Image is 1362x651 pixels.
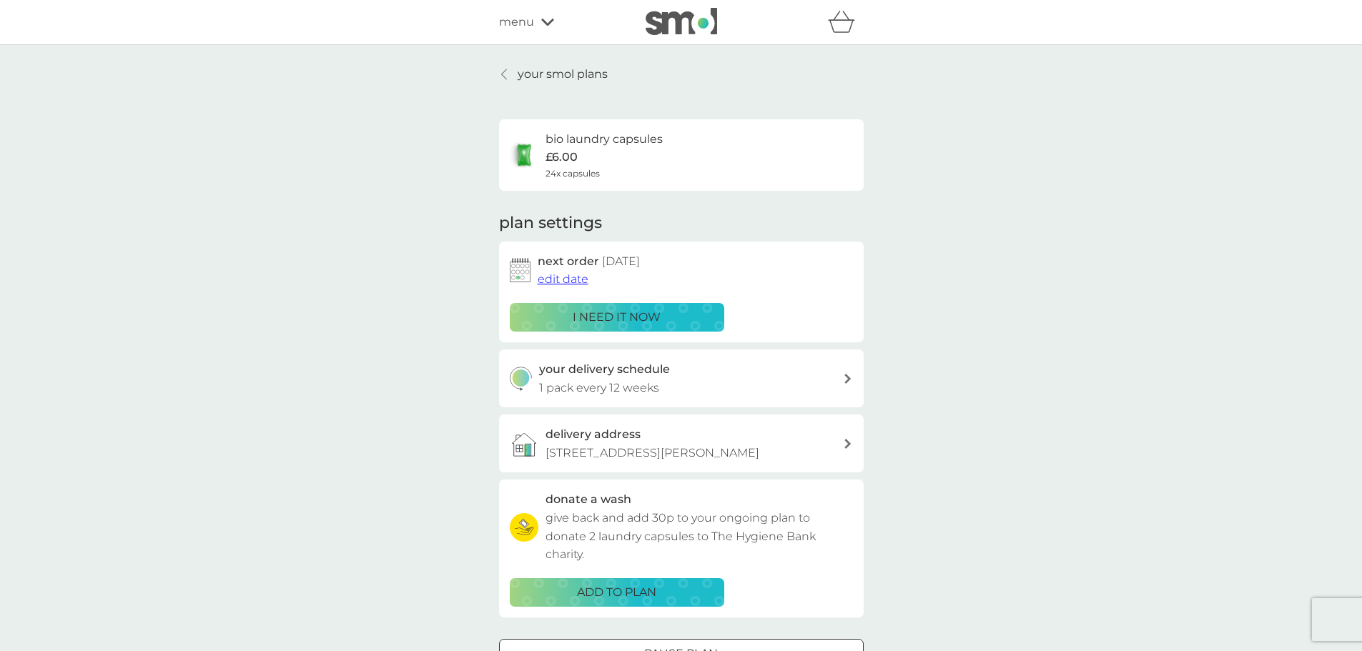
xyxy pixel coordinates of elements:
[539,379,659,397] p: 1 pack every 12 weeks
[646,8,717,35] img: smol
[538,252,640,271] h2: next order
[538,270,588,289] button: edit date
[518,65,608,84] p: your smol plans
[546,444,759,462] p: [STREET_ADDRESS][PERSON_NAME]
[499,212,602,234] h2: plan settings
[510,303,724,332] button: i need it now
[828,8,864,36] div: basket
[546,425,641,444] h3: delivery address
[499,65,608,84] a: your smol plans
[510,578,724,607] button: ADD TO PLAN
[538,272,588,286] span: edit date
[546,509,853,564] p: give back and add 30p to your ongoing plan to donate 2 laundry capsules to The Hygiene Bank charity.
[546,490,631,509] h3: donate a wash
[546,148,578,167] p: £6.00
[510,141,538,169] img: bio laundry capsules
[573,308,661,327] p: i need it now
[546,130,663,149] h6: bio laundry capsules
[602,254,640,268] span: [DATE]
[577,583,656,602] p: ADD TO PLAN
[499,414,864,472] a: delivery address[STREET_ADDRESS][PERSON_NAME]
[546,167,600,180] span: 24x capsules
[499,349,864,407] button: your delivery schedule1 pack every 12 weeks
[499,13,534,31] span: menu
[539,360,670,379] h3: your delivery schedule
